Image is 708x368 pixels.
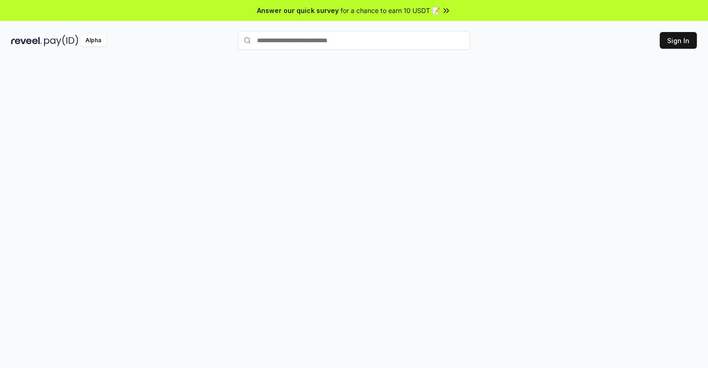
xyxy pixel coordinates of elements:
[44,35,78,46] img: pay_id
[660,32,697,49] button: Sign In
[341,6,440,15] span: for a chance to earn 10 USDT 📝
[257,6,339,15] span: Answer our quick survey
[11,35,42,46] img: reveel_dark
[80,35,106,46] div: Alpha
